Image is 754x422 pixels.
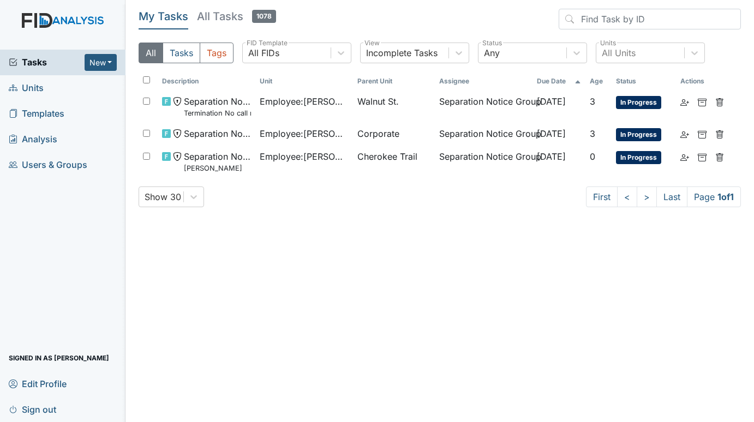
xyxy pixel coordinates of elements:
div: All Units [602,46,636,59]
div: All FIDs [248,46,279,59]
th: Toggle SortBy [255,72,353,91]
button: All [139,43,163,63]
a: > [637,186,657,207]
span: In Progress [616,128,661,141]
span: Templates [9,105,64,122]
span: Walnut St. [357,95,399,108]
strong: 1 of 1 [717,191,734,202]
h5: All Tasks [197,9,276,24]
span: Units [9,80,44,97]
a: Archive [698,150,707,163]
button: New [85,54,117,71]
span: Page [687,186,741,207]
a: Delete [715,150,724,163]
span: 3 [590,96,595,107]
span: Separation Notice [184,127,251,140]
td: Separation Notice Group [435,91,532,123]
h5: My Tasks [139,9,188,24]
button: Tags [200,43,234,63]
span: 1078 [252,10,276,23]
span: 3 [590,128,595,139]
span: Cherokee Trail [357,150,417,163]
th: Toggle SortBy [158,72,255,91]
a: < [617,186,637,207]
span: Users & Groups [9,156,87,173]
span: 0 [590,151,595,162]
a: Delete [715,95,724,108]
small: [PERSON_NAME] [184,163,251,173]
th: Toggle SortBy [353,72,435,91]
div: Any [484,46,500,59]
th: Assignee [435,72,532,91]
span: [DATE] [537,151,566,162]
th: Toggle SortBy [612,72,676,91]
span: Separation Notice Termination No call no show [184,95,251,118]
span: Sign out [9,401,56,418]
span: Employee : [PERSON_NAME] [260,127,349,140]
span: [DATE] [537,128,566,139]
input: Toggle All Rows Selected [143,76,150,83]
button: Tasks [163,43,200,63]
td: Separation Notice Group [435,146,532,178]
th: Actions [676,72,731,91]
span: Edit Profile [9,375,67,392]
span: Corporate [357,127,399,140]
div: Type filter [139,43,234,63]
th: Toggle SortBy [585,72,612,91]
div: Show 30 [145,190,181,203]
span: [DATE] [537,96,566,107]
a: Archive [698,95,707,108]
input: Find Task by ID [559,9,741,29]
small: Termination No call no show [184,108,251,118]
a: Archive [698,127,707,140]
a: First [586,186,618,207]
nav: task-pagination [586,186,741,207]
span: In Progress [616,96,661,109]
span: In Progress [616,151,661,164]
span: Employee : [PERSON_NAME] [260,95,349,108]
span: Signed in as [PERSON_NAME] [9,349,109,366]
th: Toggle SortBy [532,72,585,91]
a: Last [656,186,687,207]
a: Delete [715,127,724,140]
span: Separation Notice Daryl [184,150,251,173]
td: Separation Notice Group [435,123,532,146]
a: Tasks [9,56,85,69]
span: Employee : [PERSON_NAME] [260,150,349,163]
div: Incomplete Tasks [366,46,438,59]
span: Analysis [9,131,57,148]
